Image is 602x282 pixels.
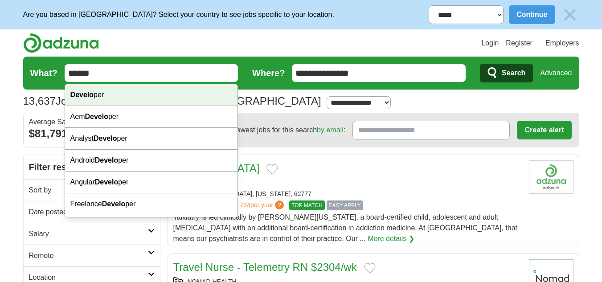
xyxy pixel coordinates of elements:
[30,66,57,80] label: What?
[317,126,344,134] a: by email
[65,172,238,193] div: Angular per
[289,200,324,210] span: TOP MATCH
[102,200,125,208] strong: Develo
[193,125,345,135] span: Receive the newest jobs for this search :
[95,156,118,164] strong: Develo
[502,64,525,82] span: Search
[85,113,108,120] strong: Develo
[173,213,517,242] span: Talkiatry is led clinically by [PERSON_NAME][US_STATE], a board-certified child, adolescent and a...
[327,200,363,210] span: EASY APPLY
[94,135,117,142] strong: Develo
[65,84,238,106] div: per
[368,233,414,244] a: More details ❯
[545,38,579,49] a: Employers
[506,38,532,49] a: Register
[481,38,499,49] a: Login
[23,33,99,53] img: Adzuna logo
[29,185,148,196] h2: Sort by
[24,155,160,179] h2: Filter results
[173,178,522,188] div: TALKIATRY
[29,126,155,142] div: $81,791
[23,9,334,20] p: Are you based in [GEOGRAPHIC_DATA]? Select your country to see jobs specific to your location.
[23,93,56,109] span: 13,637
[561,5,579,24] img: icon_close_no_bg.svg
[65,128,238,150] div: Analyst per
[29,207,148,217] h2: Date posted
[65,106,238,128] div: Aem per
[29,229,148,239] h2: Salary
[540,64,572,82] a: Advanced
[24,179,160,201] a: Sort by
[529,160,573,194] img: Company logo
[65,215,238,237] div: Html per
[517,121,571,139] button: Create alert
[24,201,160,223] a: Date posted
[29,119,155,126] div: Average Salary
[173,261,357,273] a: Travel Nurse - Telemetry RN $2304/wk
[275,200,284,209] span: ?
[95,178,118,186] strong: Develo
[24,223,160,245] a: Salary
[65,193,238,215] div: Freelance per
[173,189,522,199] div: [GEOGRAPHIC_DATA], [US_STATE], 62777
[24,245,160,266] a: Remote
[364,263,376,274] button: Add to favorite jobs
[29,250,148,261] h2: Remote
[65,150,238,172] div: Android per
[23,95,321,107] h1: Jobs in [GEOGRAPHIC_DATA], [GEOGRAPHIC_DATA]
[252,66,285,80] label: Where?
[509,5,555,24] button: Continue
[266,164,278,175] button: Add to favorite jobs
[480,64,533,82] button: Search
[70,91,94,98] strong: Develo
